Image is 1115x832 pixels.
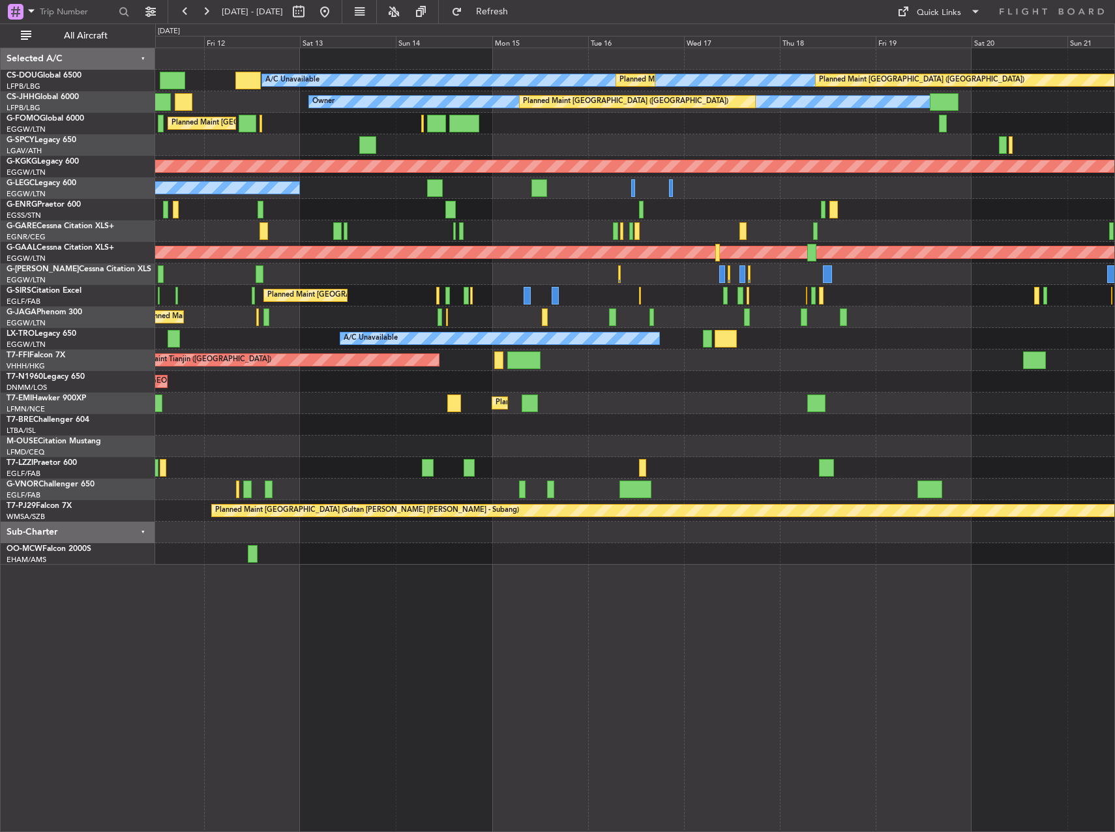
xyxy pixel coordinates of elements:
a: EGGW/LTN [7,318,46,328]
a: G-ENRGPraetor 600 [7,201,81,209]
div: Sun 14 [396,36,492,48]
a: T7-EMIHawker 900XP [7,394,86,402]
span: G-[PERSON_NAME] [7,265,79,273]
span: G-LEGC [7,179,35,187]
span: G-KGKG [7,158,37,166]
a: G-GAALCessna Citation XLS+ [7,244,114,252]
a: G-KGKGLegacy 600 [7,158,79,166]
span: All Aircraft [34,31,138,40]
span: G-GAAL [7,244,37,252]
button: Refresh [445,1,524,22]
span: CS-JHH [7,93,35,101]
a: EGSS/STN [7,211,41,220]
div: Thu 11 [108,36,204,48]
div: Wed 17 [684,36,780,48]
span: CS-DOU [7,72,37,80]
span: G-VNOR [7,481,38,488]
a: LFPB/LBG [7,103,40,113]
a: CS-JHHGlobal 6000 [7,93,79,101]
a: EGGW/LTN [7,340,46,349]
a: G-GARECessna Citation XLS+ [7,222,114,230]
div: Planned Maint [GEOGRAPHIC_DATA] ([GEOGRAPHIC_DATA]) [171,113,377,133]
span: Refresh [465,7,520,16]
a: T7-PJ29Falcon 7X [7,502,72,510]
div: Thu 18 [780,36,876,48]
div: Tue 16 [588,36,684,48]
button: All Aircraft [14,25,141,46]
span: T7-BRE [7,416,33,424]
a: LX-TROLegacy 650 [7,330,76,338]
a: LTBA/ISL [7,426,36,436]
a: G-SPCYLegacy 650 [7,136,76,144]
a: CS-DOUGlobal 6500 [7,72,82,80]
button: Quick Links [891,1,987,22]
div: Planned Maint [GEOGRAPHIC_DATA] ([GEOGRAPHIC_DATA]) [267,286,473,305]
div: Mon 15 [492,36,588,48]
input: Trip Number [40,2,115,22]
a: G-FOMOGlobal 6000 [7,115,84,123]
a: G-SIRSCitation Excel [7,287,82,295]
a: EHAM/AMS [7,555,46,565]
span: LX-TRO [7,330,35,338]
span: T7-LZZI [7,459,33,467]
span: T7-PJ29 [7,502,36,510]
a: EGGW/LTN [7,254,46,263]
div: Planned Maint [GEOGRAPHIC_DATA] [496,393,620,413]
a: G-JAGAPhenom 300 [7,308,82,316]
span: M-OUSE [7,438,38,445]
div: Planned Maint [GEOGRAPHIC_DATA] (Sultan [PERSON_NAME] [PERSON_NAME] - Subang) [215,501,519,520]
span: [DATE] - [DATE] [222,6,283,18]
span: G-SPCY [7,136,35,144]
div: Quick Links [917,7,961,20]
div: Planned Maint Tianjin ([GEOGRAPHIC_DATA]) [119,350,271,370]
span: G-ENRG [7,201,37,209]
a: LFMD/CEQ [7,447,44,457]
a: EGLF/FAB [7,490,40,500]
div: A/C Unavailable [265,70,320,90]
a: T7-BREChallenger 604 [7,416,89,424]
a: T7-FFIFalcon 7X [7,351,65,359]
a: VHHH/HKG [7,361,45,371]
a: OO-MCWFalcon 2000S [7,545,91,553]
a: G-[PERSON_NAME]Cessna Citation XLS [7,265,151,273]
div: Planned Maint [GEOGRAPHIC_DATA] ([GEOGRAPHIC_DATA]) [619,70,825,90]
a: LFMN/NCE [7,404,45,414]
span: G-JAGA [7,308,37,316]
a: T7-LZZIPraetor 600 [7,459,77,467]
a: EGLF/FAB [7,297,40,306]
div: Sat 20 [972,36,1067,48]
a: WMSA/SZB [7,512,45,522]
a: LGAV/ATH [7,146,42,156]
span: G-GARE [7,222,37,230]
a: EGLF/FAB [7,469,40,479]
span: G-SIRS [7,287,31,295]
span: T7-FFI [7,351,29,359]
a: EGGW/LTN [7,275,46,285]
div: Fri 19 [876,36,972,48]
a: DNMM/LOS [7,383,47,393]
a: EGGW/LTN [7,189,46,199]
a: EGGW/LTN [7,125,46,134]
a: G-LEGCLegacy 600 [7,179,76,187]
a: EGNR/CEG [7,232,46,242]
div: Planned Maint [GEOGRAPHIC_DATA] ([GEOGRAPHIC_DATA]) [819,70,1024,90]
div: Owner [312,92,334,111]
a: M-OUSECitation Mustang [7,438,101,445]
span: G-FOMO [7,115,40,123]
div: Sat 13 [300,36,396,48]
div: A/C Unavailable [344,329,398,348]
div: [DATE] [158,26,180,37]
div: Planned Maint [GEOGRAPHIC_DATA] ([GEOGRAPHIC_DATA]) [523,92,728,111]
span: T7-EMI [7,394,32,402]
span: T7-N1960 [7,373,43,381]
a: T7-N1960Legacy 650 [7,373,85,381]
a: LFPB/LBG [7,82,40,91]
a: G-VNORChallenger 650 [7,481,95,488]
a: EGGW/LTN [7,168,46,177]
span: OO-MCW [7,545,42,553]
div: Fri 12 [204,36,300,48]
